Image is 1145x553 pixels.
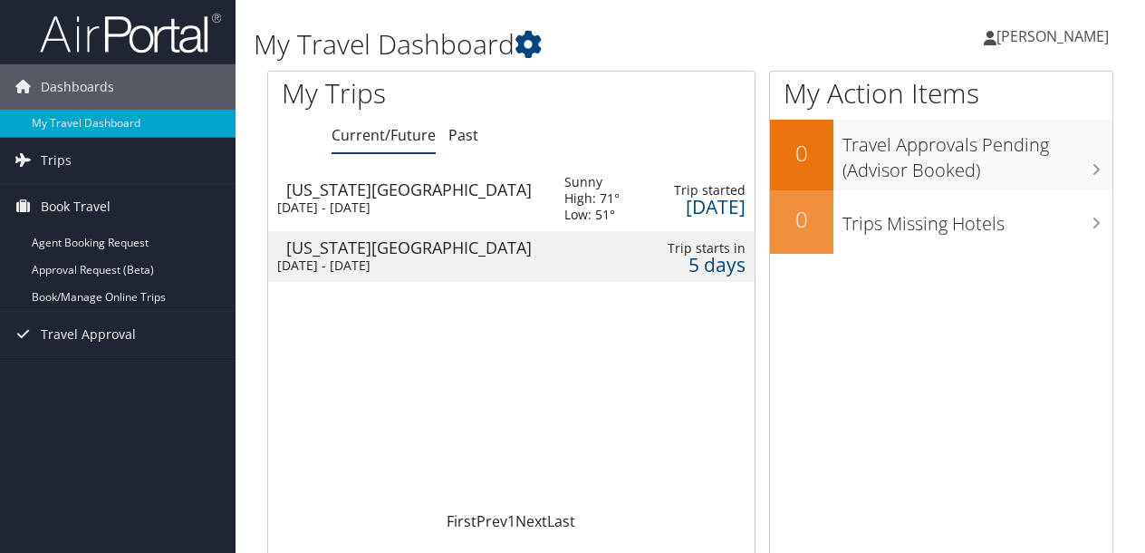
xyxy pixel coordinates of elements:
[515,511,547,531] a: Next
[507,511,515,531] a: 1
[770,120,1112,189] a: 0Travel Approvals Pending (Advisor Booked)
[254,25,836,63] h1: My Travel Dashboard
[282,74,538,112] h1: My Trips
[770,74,1112,112] h1: My Action Items
[476,511,507,531] a: Prev
[286,239,546,256] div: [US_STATE][GEOGRAPHIC_DATA]
[277,199,537,216] div: [DATE] - [DATE]
[662,199,746,215] div: [DATE]
[770,190,1112,254] a: 0Trips Missing Hotels
[770,138,833,169] h2: 0
[286,181,546,198] div: [US_STATE][GEOGRAPHIC_DATA]
[332,125,436,145] a: Current/Future
[996,26,1109,46] span: [PERSON_NAME]
[41,184,111,229] span: Book Travel
[984,9,1127,63] a: [PERSON_NAME]
[842,123,1112,183] h3: Travel Approvals Pending (Advisor Booked)
[564,207,620,223] div: Low: 51°
[41,64,114,110] span: Dashboards
[662,182,746,199] div: Trip started
[547,511,575,531] a: Last
[40,12,221,54] img: airportal-logo.png
[842,202,1112,237] h3: Trips Missing Hotels
[447,511,476,531] a: First
[41,138,72,183] span: Trips
[564,190,620,207] div: High: 71°
[662,240,746,257] div: Trip starts in
[770,204,833,235] h2: 0
[564,174,620,190] div: Sunny
[662,257,746,273] div: 5 days
[41,312,136,357] span: Travel Approval
[448,125,478,145] a: Past
[277,257,537,274] div: [DATE] - [DATE]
